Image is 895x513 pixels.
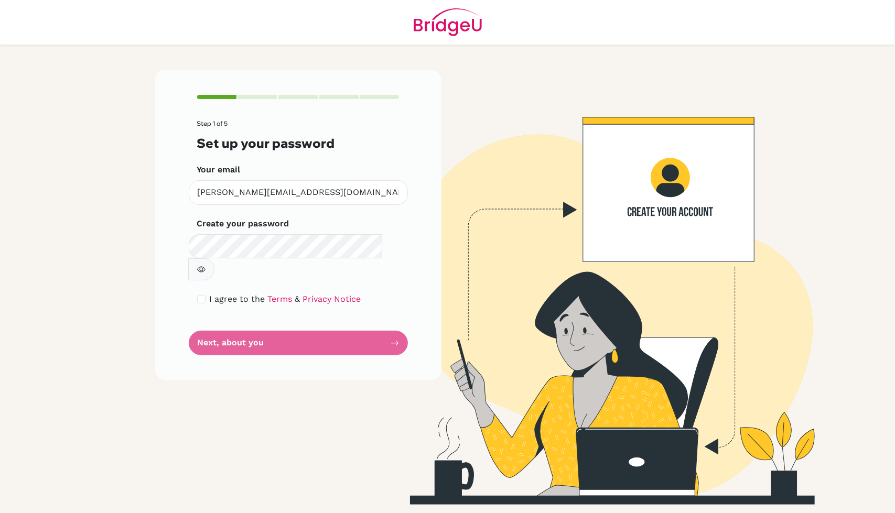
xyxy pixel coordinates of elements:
span: I agree to the [210,294,265,304]
span: Step 1 of 5 [197,119,228,127]
a: Terms [268,294,293,304]
label: Create your password [197,217,289,230]
input: Insert your email* [189,180,408,205]
label: Your email [197,163,241,176]
a: Privacy Notice [303,294,361,304]
h3: Set up your password [197,136,400,151]
span: & [295,294,300,304]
